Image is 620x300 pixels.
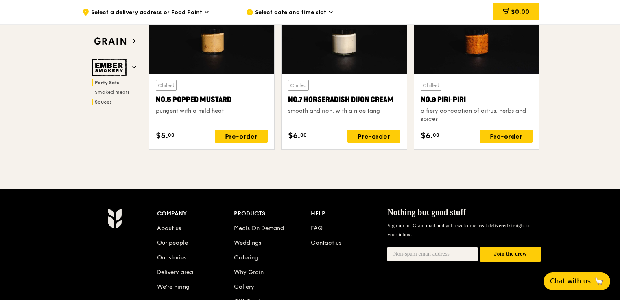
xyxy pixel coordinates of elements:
[234,283,254,290] a: Gallery
[157,208,234,220] div: Company
[421,94,533,105] div: No.9 Piri‑piri
[234,225,284,232] a: Meals On Demand
[234,269,264,276] a: Why Grain
[234,208,311,220] div: Products
[234,254,258,261] a: Catering
[480,247,541,262] button: Join the crew
[157,254,186,261] a: Our stories
[311,225,323,232] a: FAQ
[421,107,533,123] div: a fiery concoction of citrus, herbs and spices
[156,94,268,105] div: No.5 Popped Mustard
[156,80,177,91] div: Chilled
[95,89,129,95] span: Smoked meats
[347,130,400,143] div: Pre-order
[288,80,309,91] div: Chilled
[156,130,168,142] span: $5.
[107,208,122,228] img: Grain
[421,130,433,142] span: $6.
[550,276,591,286] span: Chat with us
[95,99,112,105] span: Sauces
[311,208,388,220] div: Help
[92,34,129,49] img: Grain web logo
[288,107,400,115] div: smooth and rich, with a nice tang
[387,247,478,261] input: Non-spam email address
[511,8,529,15] span: $0.00
[300,132,307,138] span: 00
[480,130,533,143] div: Pre-order
[95,80,119,85] span: Party Sets
[387,208,466,217] span: Nothing but good stuff
[234,239,261,246] a: Weddings
[157,239,188,246] a: Our people
[168,132,175,138] span: 00
[433,132,439,138] span: 00
[215,130,268,143] div: Pre-order
[544,272,610,290] button: Chat with us🦙
[311,239,341,246] a: Contact us
[421,80,441,91] div: Chilled
[255,9,326,17] span: Select date and time slot
[156,107,268,115] div: pungent with a mild heat
[157,269,193,276] a: Delivery area
[288,94,400,105] div: No.7 Horseradish Dijon Cream
[157,283,190,290] a: We’re hiring
[92,59,129,76] img: Ember Smokery web logo
[157,225,181,232] a: About us
[387,222,530,237] span: Sign up for Grain mail and get a welcome treat delivered straight to your inbox.
[288,130,300,142] span: $6.
[594,276,604,286] span: 🦙
[91,9,202,17] span: Select a delivery address or Food Point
